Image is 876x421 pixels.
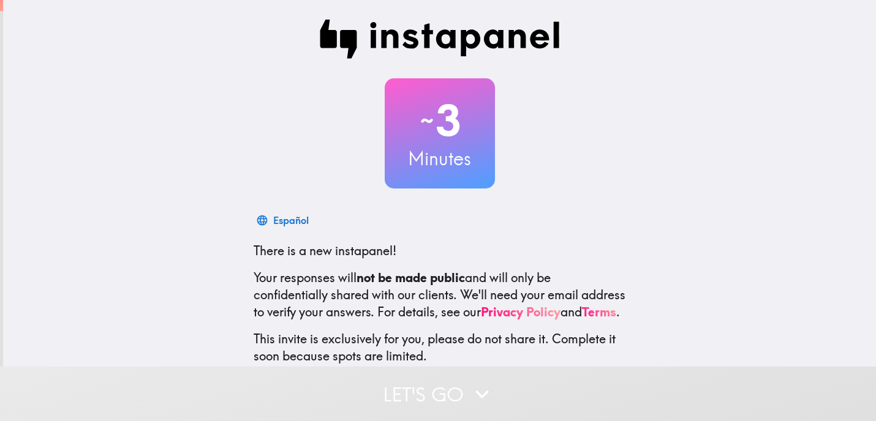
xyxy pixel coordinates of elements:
[254,330,626,365] p: This invite is exclusively for you, please do not share it. Complete it soon because spots are li...
[254,208,314,233] button: Español
[254,243,396,258] span: There is a new instapanel!
[357,270,465,285] b: not be made public
[385,95,495,146] h2: 3
[320,20,560,59] img: Instapanel
[254,269,626,321] p: Your responses will and will only be confidentially shared with our clients. We'll need your emai...
[273,212,309,229] div: Español
[418,102,436,139] span: ~
[582,304,616,319] a: Terms
[385,146,495,171] h3: Minutes
[481,304,561,319] a: Privacy Policy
